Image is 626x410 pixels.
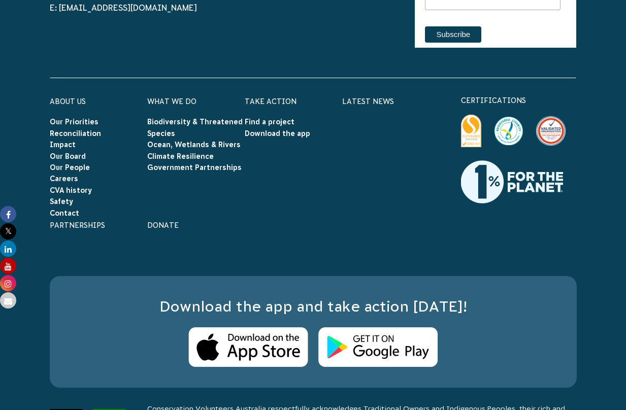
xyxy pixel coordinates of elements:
a: Partnerships [50,221,105,229]
a: Government Partnerships [147,163,242,172]
a: Reconciliation [50,129,101,138]
img: Apple Store Logo [188,327,308,367]
a: Contact [50,209,79,217]
a: Impact [50,141,76,149]
a: Latest News [342,97,394,106]
a: Take Action [245,97,296,106]
a: Ocean, Wetlands & Rivers [147,141,241,149]
img: Android Store Logo [318,327,438,367]
a: Donate [147,221,179,229]
a: E: [EMAIL_ADDRESS][DOMAIN_NAME] [50,3,197,12]
a: Climate Resilience [147,152,214,160]
a: Biodiversity & Threatened Species [147,118,243,137]
p: certifications [461,94,577,107]
h3: Download the app and take action [DATE]! [70,296,556,317]
a: Safety [50,197,73,206]
a: Download the app [245,129,310,138]
a: CVA history [50,186,92,194]
a: Find a project [245,118,294,126]
a: About Us [50,97,86,106]
input: Subscribe [425,26,481,43]
a: Our Board [50,152,86,160]
a: Careers [50,175,78,183]
a: Our People [50,163,90,172]
a: What We Do [147,97,196,106]
a: Our Priorities [50,118,98,126]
